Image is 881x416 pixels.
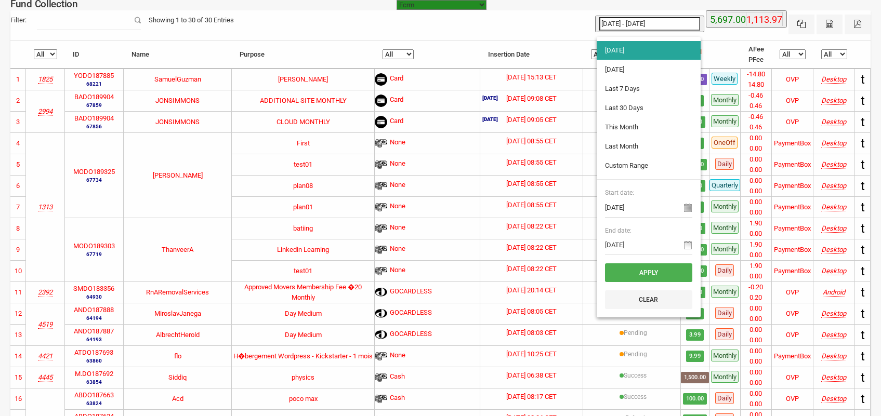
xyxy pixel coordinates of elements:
label: [DATE] 06:38 CET [506,370,557,381]
span: None [390,350,405,363]
label: [DATE] 08:03 CET [506,328,557,338]
label: SMDO183356 [73,284,114,294]
label: [DATE] 15:13 CET [506,72,557,83]
small: 64930 [73,293,114,301]
i: Mozilla/5.0 (Windows NT 10.0; Win64; x64) AppleWebKit/537.36 (KHTML, like Gecko) Chrome/138.0.0.0... [821,203,846,211]
i: Mozilla/5.0 (Linux; Android 14; SAMSUNG SM-S908B) AppleWebKit/537.36 (KHTML, like Gecko) SamsungB... [823,288,845,296]
td: RnARemovalServices [124,281,232,303]
i: Mozilla/5.0 (Windows NT 10.0; Win64; x64) AppleWebKit/537.36 (KHTML, like Gecko) Chrome/109.0.0.0... [821,310,846,317]
span: GOCARDLESS [390,329,432,341]
li: -0.46 [741,90,771,101]
div: Showing 1 to 30 of 30 Entries [141,10,242,30]
span: t [861,93,865,108]
td: MiroslavJanega [124,303,232,324]
span: OneOff [712,137,738,149]
button: Pdf [845,15,871,34]
td: 10 [10,260,26,281]
label: [DATE] 09:08 CET [506,93,557,104]
li: [DATE] [597,60,701,79]
label: M.DO187692 [75,369,113,379]
td: 11 [10,281,26,303]
span: Monthly [711,222,739,234]
td: 13 [10,324,26,345]
span: Weekly [712,73,738,85]
span: 3.99 [686,329,703,341]
label: BADO189904 [74,92,114,102]
span: t [861,115,865,129]
i: Mozilla/5.0 (Macintosh; Intel Mac OS X 10.15; rv:109.0) Gecko/20100101 Firefox/116.0 [821,352,846,360]
span: t [861,72,865,87]
small: 68221 [74,80,114,88]
button: Clear [605,290,692,309]
div: PaymentBox [774,245,811,255]
li: 0.00 [741,176,771,186]
span: Monthly [711,350,739,361]
td: CLOUD MONTHLY [232,111,375,132]
li: 0.00 [741,367,771,378]
div: OVP [786,308,799,319]
div: PaymentBox [774,181,811,191]
td: 1 [10,69,26,90]
label: Success [624,371,647,380]
td: [PERSON_NAME] [232,69,375,90]
td: Day Medium [232,324,375,345]
i: belight cloud [38,108,52,115]
li: 0.00 [741,229,771,239]
td: 16 [10,388,26,409]
td: flo [124,345,232,367]
div: PaymentBox [774,202,811,212]
li: 0.00 [741,335,771,345]
td: SamuelGuzman [124,69,232,90]
li: 0.00 [741,143,771,154]
small: 67859 [74,101,114,109]
label: [DATE] 08:55 CET [506,157,557,168]
li: Last 7 Days [597,79,701,98]
li: 0.00 [741,399,771,409]
span: t [861,285,865,300]
i: Mozilla/5.0 (Windows NT 10.0; Win64; x64) AppleWebKit/537.36 (KHTML, like Gecko) Chrome/137.0.0.0... [821,267,846,275]
button: Excel [788,15,814,34]
span: t [861,392,865,406]
label: ATDO187693 [74,347,113,358]
li: 0.46 [741,122,771,132]
div: OVP [786,330,799,340]
i: Approved Movers Ltd [38,288,52,296]
label: 5,697.00 [710,12,746,27]
label: [DATE] 08:55 CET [506,200,557,210]
span: None [390,180,405,192]
label: [DATE] 08:22 CET [506,243,557,253]
td: First [232,132,375,154]
i: Mozilla/5.0 (Windows NT 10.0; Win64; x64) AppleWebKit/537.36 (KHTML, like Gecko) Chrome/138.0.0.0... [821,182,846,190]
td: test01 [232,260,375,281]
span: t [861,306,865,321]
i: M.Abubakkar Siddiq [38,373,52,381]
label: YODO187885 [74,71,114,81]
span: Cash [390,393,405,405]
i: Mozilla/5.0 (Windows NT 10.0; Win64; x64) AppleWebKit/537.36 (KHTML, like Gecko) Chrome/138.0.0.0... [821,139,846,147]
span: t [861,349,865,364]
i: Mozilla/5.0 (Windows NT 10.0; Win64; x64) AppleWebKit/537.36 (KHTML, like Gecko) Chrome/138.0.0.0... [821,118,846,126]
label: [DATE] 08:05 CET [506,306,557,317]
span: None [390,137,405,150]
li: 1.90 [741,261,771,271]
td: H�bergement Wordpress - Kickstarter - 1 mois [232,345,375,367]
div: OVP [786,117,799,127]
div: PaymentBox [774,351,811,361]
span: Card [390,116,403,128]
li: 0.00 [741,346,771,356]
li: 14.80 [741,79,771,90]
td: 9 [10,239,26,260]
i: Mozilla/5.0 (Windows NT 10.0; Win64; x64) AppleWebKit/537.36 (KHTML, like Gecko) Chrome/138.0.0.0... [821,97,846,104]
span: t [861,200,865,214]
span: Monthly [711,243,739,255]
td: Siddiq [124,367,232,388]
i: Mozilla/5.0 (Windows NT 10.0; Win64; x64) AppleWebKit/537.36 (KHTML, like Gecko) Chrome/138.0.0.0... [821,160,846,168]
li: 1.90 [741,239,771,250]
span: Daily [715,307,734,319]
label: 1,113.97 [746,12,782,27]
td: ThanveerA [124,218,232,281]
span: Start date: [605,188,692,197]
i: Yoel Molina [38,75,52,83]
td: 4 [10,132,26,154]
li: Custom Range [597,156,701,175]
